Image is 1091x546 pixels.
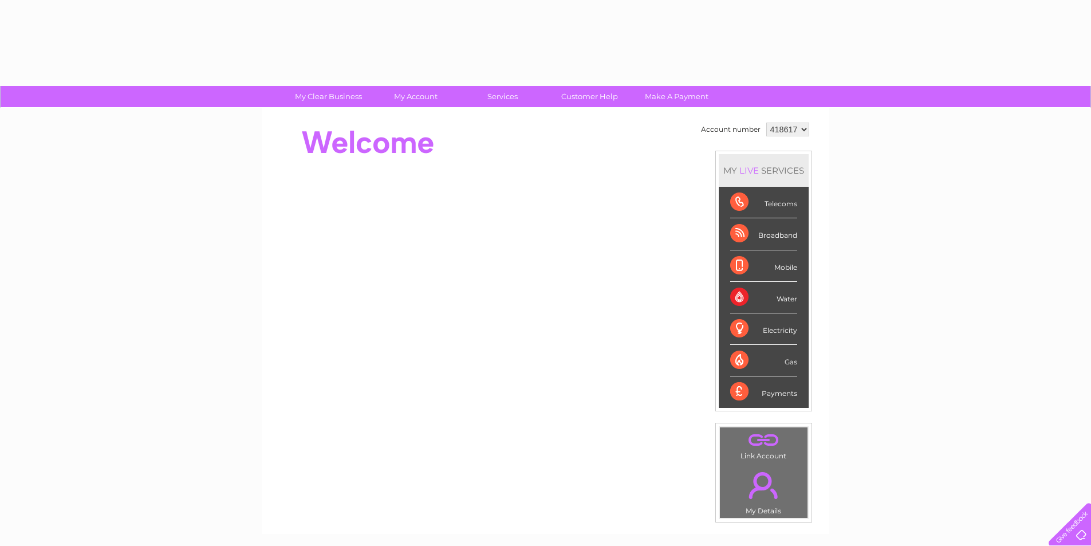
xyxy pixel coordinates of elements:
div: Broadband [730,218,797,250]
a: My Clear Business [281,86,376,107]
div: Electricity [730,313,797,345]
div: LIVE [737,165,761,176]
a: Services [455,86,550,107]
a: . [723,430,805,450]
td: My Details [719,462,808,518]
a: My Account [368,86,463,107]
div: Payments [730,376,797,407]
div: Mobile [730,250,797,282]
a: . [723,465,805,505]
a: Make A Payment [629,86,724,107]
div: MY SERVICES [719,154,809,187]
td: Account number [698,120,763,139]
div: Water [730,282,797,313]
a: Customer Help [542,86,637,107]
div: Gas [730,345,797,376]
div: Telecoms [730,187,797,218]
td: Link Account [719,427,808,463]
